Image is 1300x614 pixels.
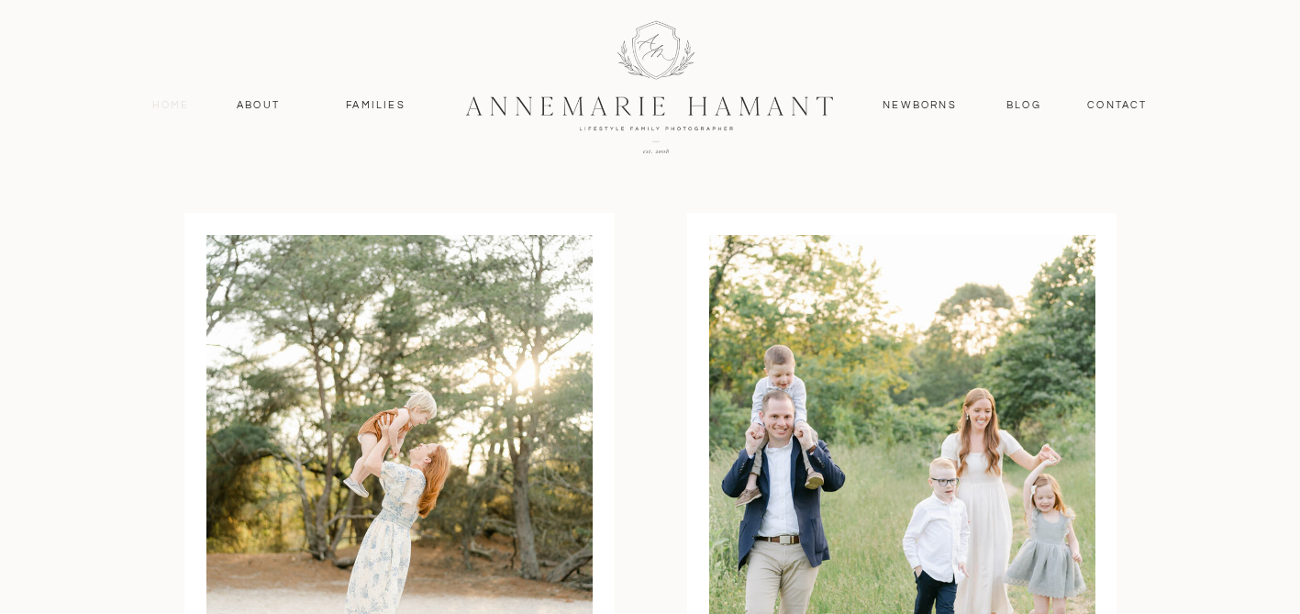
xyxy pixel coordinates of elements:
h2: Explore more outdoor session samples [352,111,949,213]
a: contact [1078,97,1158,114]
a: Families [335,97,417,114]
a: Newborns [876,97,964,114]
a: Home [144,97,198,114]
a: About [232,97,285,114]
a: Blog [1003,97,1046,114]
